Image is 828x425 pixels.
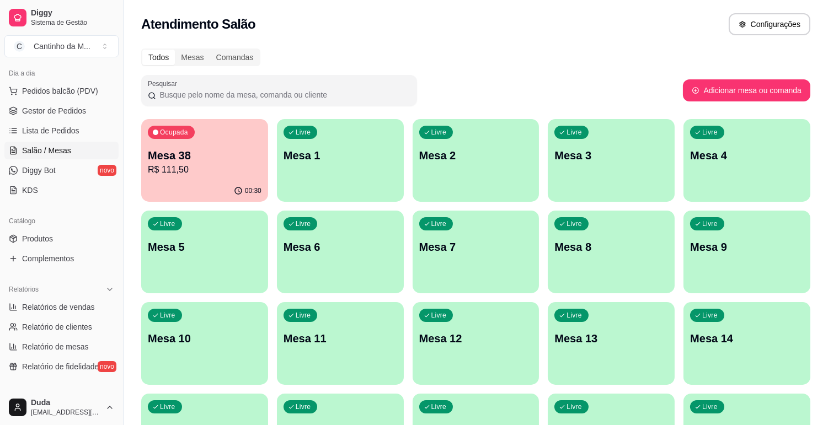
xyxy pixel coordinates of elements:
[245,186,261,195] p: 00:30
[4,82,119,100] button: Pedidos balcão (PDV)
[702,402,718,411] p: Livre
[567,128,582,137] p: Livre
[14,41,25,52] span: C
[160,219,175,228] p: Livre
[22,105,86,116] span: Gestor de Pedidos
[4,230,119,248] a: Produtos
[4,181,119,199] a: KDS
[148,148,261,163] p: Mesa 38
[156,89,410,100] input: Pesquisar
[148,331,261,346] p: Mesa 10
[9,285,39,294] span: Relatórios
[22,253,74,264] span: Complementos
[690,331,804,346] p: Mesa 14
[296,128,311,137] p: Livre
[431,311,447,320] p: Livre
[296,402,311,411] p: Livre
[4,122,119,139] a: Lista de Pedidos
[419,239,533,255] p: Mesa 7
[277,211,404,293] button: LivreMesa 6
[284,239,397,255] p: Mesa 6
[277,119,404,202] button: LivreMesa 1
[431,402,447,411] p: Livre
[296,311,311,320] p: Livre
[4,142,119,159] a: Salão / Mesas
[419,148,533,163] p: Mesa 2
[31,408,101,417] span: [EMAIL_ADDRESS][DOMAIN_NAME]
[4,102,119,120] a: Gestor de Pedidos
[548,211,675,293] button: LivreMesa 8
[22,361,99,372] span: Relatório de fidelidade
[419,331,533,346] p: Mesa 12
[683,119,810,202] button: LivreMesa 4
[4,250,119,267] a: Complementos
[148,79,181,88] label: Pesquisar
[4,212,119,230] div: Catálogo
[141,211,268,293] button: LivreMesa 5
[702,128,718,137] p: Livre
[210,50,260,65] div: Comandas
[34,41,90,52] div: Cantinho da M ...
[4,389,119,406] div: Gerenciar
[141,119,268,202] button: OcupadaMesa 38R$ 111,5000:30
[22,85,98,96] span: Pedidos balcão (PDV)
[284,148,397,163] p: Mesa 1
[148,163,261,176] p: R$ 111,50
[554,331,668,346] p: Mesa 13
[22,321,92,332] span: Relatório de clientes
[296,219,311,228] p: Livre
[160,311,175,320] p: Livre
[277,302,404,385] button: LivreMesa 11
[148,239,261,255] p: Mesa 5
[22,341,89,352] span: Relatório de mesas
[554,239,668,255] p: Mesa 8
[141,15,255,33] h2: Atendimento Salão
[702,219,718,228] p: Livre
[4,64,119,82] div: Dia a dia
[31,18,114,27] span: Sistema de Gestão
[284,331,397,346] p: Mesa 11
[22,302,95,313] span: Relatórios de vendas
[22,185,38,196] span: KDS
[142,50,175,65] div: Todos
[31,8,114,18] span: Diggy
[690,148,804,163] p: Mesa 4
[22,125,79,136] span: Lista de Pedidos
[683,79,810,101] button: Adicionar mesa ou comanda
[22,165,56,176] span: Diggy Bot
[554,148,668,163] p: Mesa 3
[175,50,210,65] div: Mesas
[567,219,582,228] p: Livre
[683,302,810,385] button: LivreMesa 14
[548,302,675,385] button: LivreMesa 13
[431,219,447,228] p: Livre
[22,233,53,244] span: Produtos
[4,35,119,57] button: Select a team
[4,394,119,421] button: Duda[EMAIL_ADDRESS][DOMAIN_NAME]
[22,145,71,156] span: Salão / Mesas
[4,318,119,336] a: Relatório de clientes
[141,302,268,385] button: LivreMesa 10
[567,311,582,320] p: Livre
[683,211,810,293] button: LivreMesa 9
[4,162,119,179] a: Diggy Botnovo
[413,302,539,385] button: LivreMesa 12
[729,13,810,35] button: Configurações
[548,119,675,202] button: LivreMesa 3
[690,239,804,255] p: Mesa 9
[4,298,119,316] a: Relatórios de vendas
[160,402,175,411] p: Livre
[413,119,539,202] button: LivreMesa 2
[4,358,119,375] a: Relatório de fidelidadenovo
[431,128,447,137] p: Livre
[31,398,101,408] span: Duda
[160,128,188,137] p: Ocupada
[702,311,718,320] p: Livre
[567,402,582,411] p: Livre
[4,4,119,31] a: DiggySistema de Gestão
[413,211,539,293] button: LivreMesa 7
[4,338,119,356] a: Relatório de mesas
